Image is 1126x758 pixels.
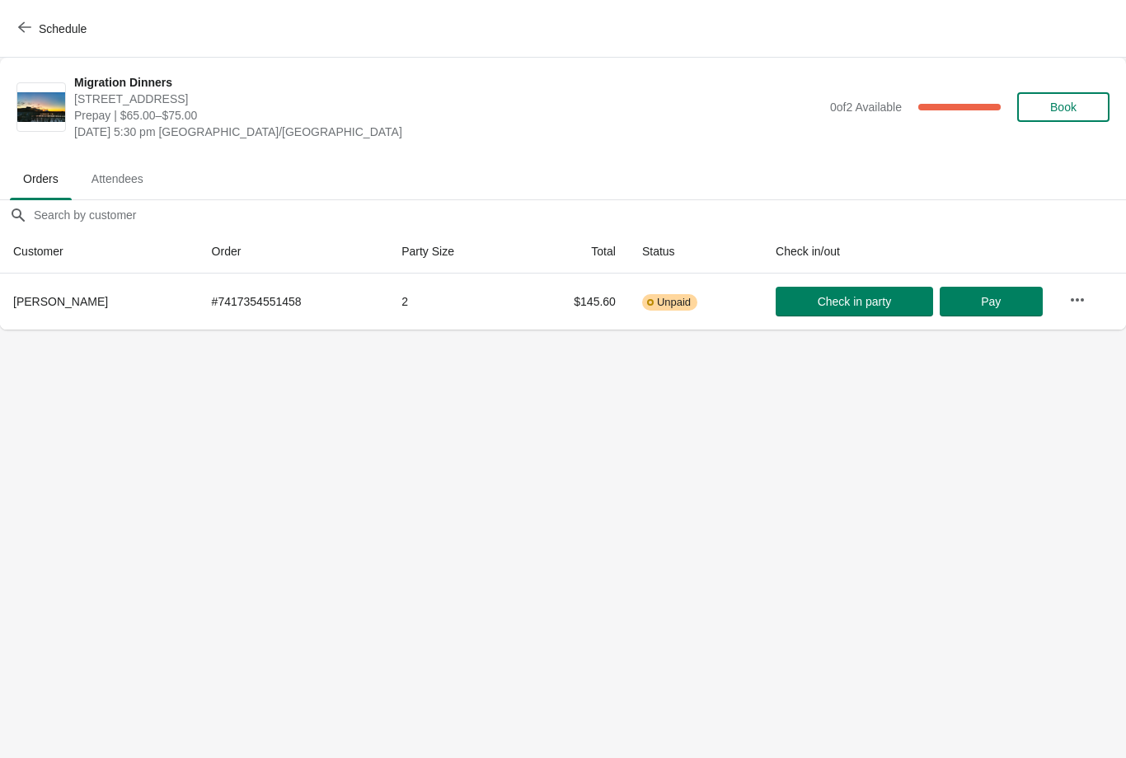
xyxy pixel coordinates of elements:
[388,274,518,330] td: 2
[657,296,691,309] span: Unpaid
[74,91,822,107] span: [STREET_ADDRESS]
[13,295,108,308] span: [PERSON_NAME]
[17,92,65,122] img: Migration Dinners
[8,14,100,44] button: Schedule
[78,164,157,194] span: Attendees
[388,230,518,274] th: Party Size
[74,124,822,140] span: [DATE] 5:30 pm [GEOGRAPHIC_DATA]/[GEOGRAPHIC_DATA]
[1050,101,1077,114] span: Book
[762,230,1056,274] th: Check in/out
[518,274,629,330] td: $145.60
[74,74,822,91] span: Migration Dinners
[830,101,902,114] span: 0 of 2 Available
[940,287,1043,316] button: Pay
[74,107,822,124] span: Prepay | $65.00–$75.00
[818,295,891,308] span: Check in party
[981,295,1001,308] span: Pay
[39,22,87,35] span: Schedule
[1017,92,1110,122] button: Book
[33,200,1126,230] input: Search by customer
[776,287,933,316] button: Check in party
[518,230,629,274] th: Total
[629,230,762,274] th: Status
[199,230,389,274] th: Order
[10,164,72,194] span: Orders
[199,274,389,330] td: # 7417354551458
